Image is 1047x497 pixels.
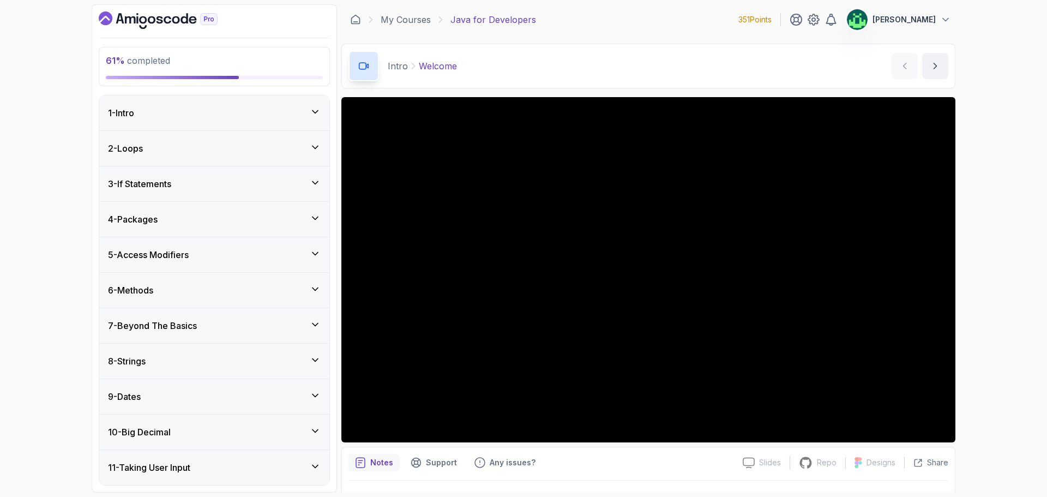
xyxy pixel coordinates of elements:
button: 6-Methods [99,273,329,308]
button: Share [904,457,948,468]
p: Slides [759,457,781,468]
h3: 3 - If Statements [108,177,171,190]
h3: 11 - Taking User Input [108,461,190,474]
p: Java for Developers [450,13,536,26]
p: Repo [817,457,837,468]
h3: 5 - Access Modifiers [108,248,189,261]
h3: 6 - Methods [108,284,153,297]
button: 8-Strings [99,344,329,379]
button: next content [922,53,948,79]
button: 4-Packages [99,202,329,237]
h3: 2 - Loops [108,142,143,155]
button: previous content [892,53,918,79]
button: 11-Taking User Input [99,450,329,485]
button: 3-If Statements [99,166,329,201]
h3: 8 - Strings [108,355,146,368]
button: 7-Beyond The Basics [99,308,329,343]
h3: 1 - Intro [108,106,134,119]
button: user profile image[PERSON_NAME] [846,9,951,31]
p: Share [927,457,948,468]
a: My Courses [381,13,431,26]
button: 1-Intro [99,95,329,130]
img: user profile image [847,9,868,30]
span: 61 % [106,55,125,66]
h3: 9 - Dates [108,390,141,403]
h3: 10 - Big Decimal [108,426,171,439]
h3: 4 - Packages [108,213,158,226]
button: 10-Big Decimal [99,415,329,450]
button: Feedback button [468,454,542,471]
h3: 7 - Beyond The Basics [108,319,197,332]
button: 5-Access Modifiers [99,237,329,272]
a: Dashboard [99,11,243,29]
button: 2-Loops [99,131,329,166]
button: Support button [404,454,464,471]
p: Notes [370,457,393,468]
button: notes button [348,454,400,471]
p: Any issues? [490,457,535,468]
iframe: 1 - Hi [341,97,955,442]
p: [PERSON_NAME] [872,14,936,25]
p: Intro [388,59,408,73]
p: Support [426,457,457,468]
button: 9-Dates [99,379,329,414]
a: Dashboard [350,14,361,25]
span: completed [106,55,170,66]
p: Welcome [419,59,457,73]
p: 351 Points [738,14,772,25]
p: Designs [867,457,895,468]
